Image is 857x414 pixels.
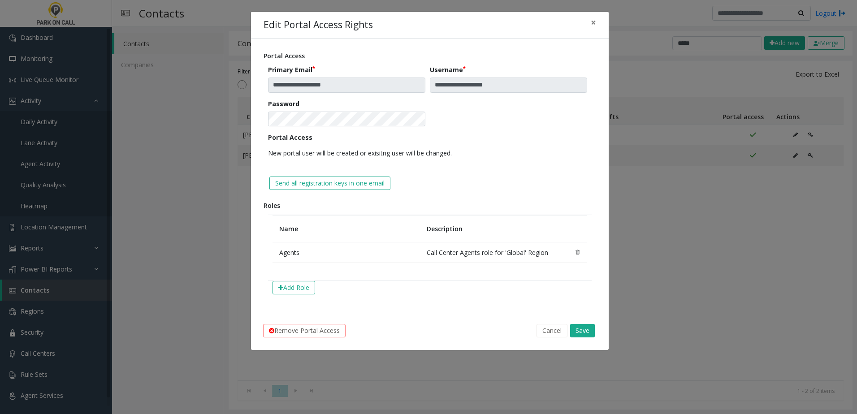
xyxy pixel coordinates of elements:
span: Roles [264,201,280,210]
span: × [591,16,596,29]
label: Primary Email [268,65,315,74]
button: Save [570,324,595,337]
button: Close [584,12,602,34]
button: Cancel [537,324,567,337]
button: Remove Portal Access [263,324,346,337]
h4: Edit Portal Access Rights [264,18,373,32]
label: Portal Access [268,133,312,142]
span: Portal Access [264,52,305,60]
td: Call Center Agents role for 'Global' Region [420,242,568,263]
th: Name [273,216,420,242]
th: Description [420,216,568,242]
td: Agents [273,242,420,263]
label: Username [430,65,466,74]
button: Add Role [273,281,315,294]
button: Send all registration keys in one email [269,177,390,190]
label: Password [268,99,299,108]
p: New portal user will be created or exisitng user will be changed. [268,145,587,161]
